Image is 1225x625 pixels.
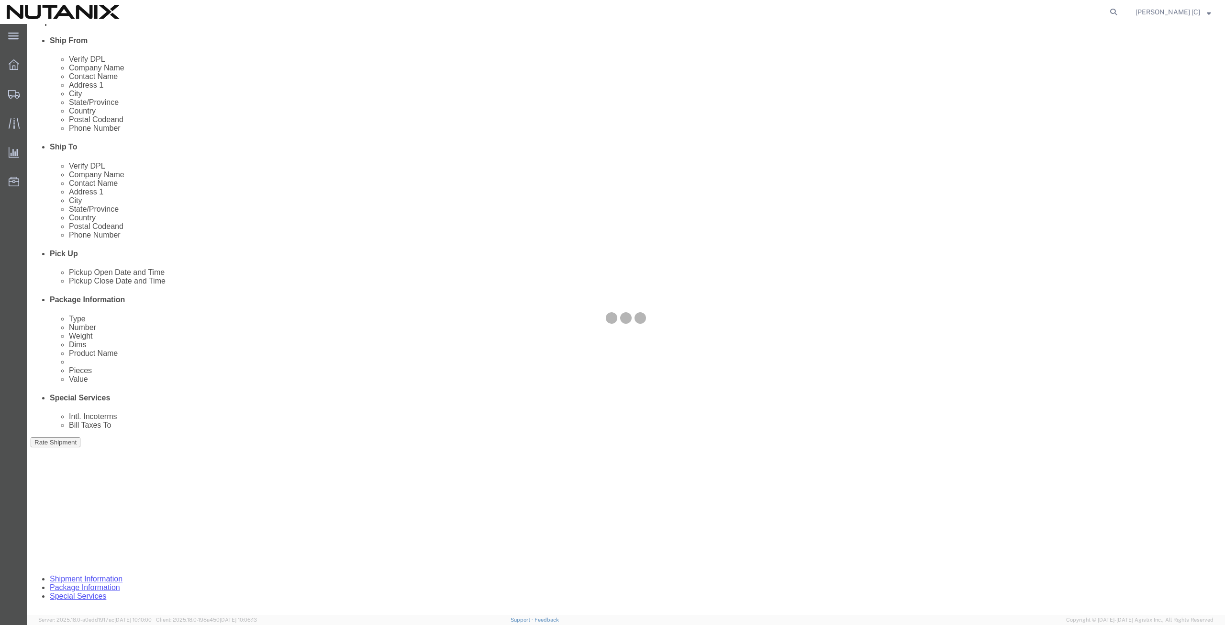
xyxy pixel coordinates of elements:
[535,617,559,623] a: Feedback
[7,5,120,19] img: logo
[1066,616,1214,624] span: Copyright © [DATE]-[DATE] Agistix Inc., All Rights Reserved
[114,617,152,623] span: [DATE] 10:10:00
[1135,6,1212,18] button: [PERSON_NAME] [C]
[1136,7,1200,17] span: Arthur Campos [C]
[511,617,535,623] a: Support
[38,617,152,623] span: Server: 2025.18.0-a0edd1917ac
[156,617,257,623] span: Client: 2025.18.0-198a450
[220,617,257,623] span: [DATE] 10:06:13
